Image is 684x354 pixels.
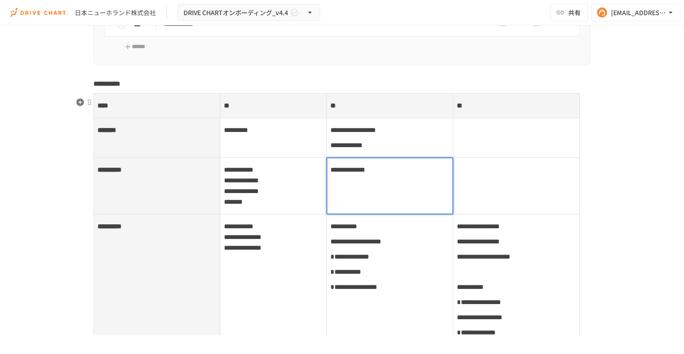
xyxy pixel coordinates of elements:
div: [EMAIL_ADDRESS][DOMAIN_NAME] [611,7,666,18]
span: 共有 [568,8,581,17]
div: 日本ニューホランド株式会社 [75,8,156,17]
button: 共有 [550,4,588,21]
img: i9VDDS9JuLRLX3JIUyK59LcYp6Y9cayLPHs4hOxMB9W [11,5,68,20]
button: DRIVE CHARTオンボーディング_v4.4 [178,4,320,21]
button: [EMAIL_ADDRESS][DOMAIN_NAME] [591,4,680,21]
span: DRIVE CHARTオンボーディング_v4.4 [183,7,288,18]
